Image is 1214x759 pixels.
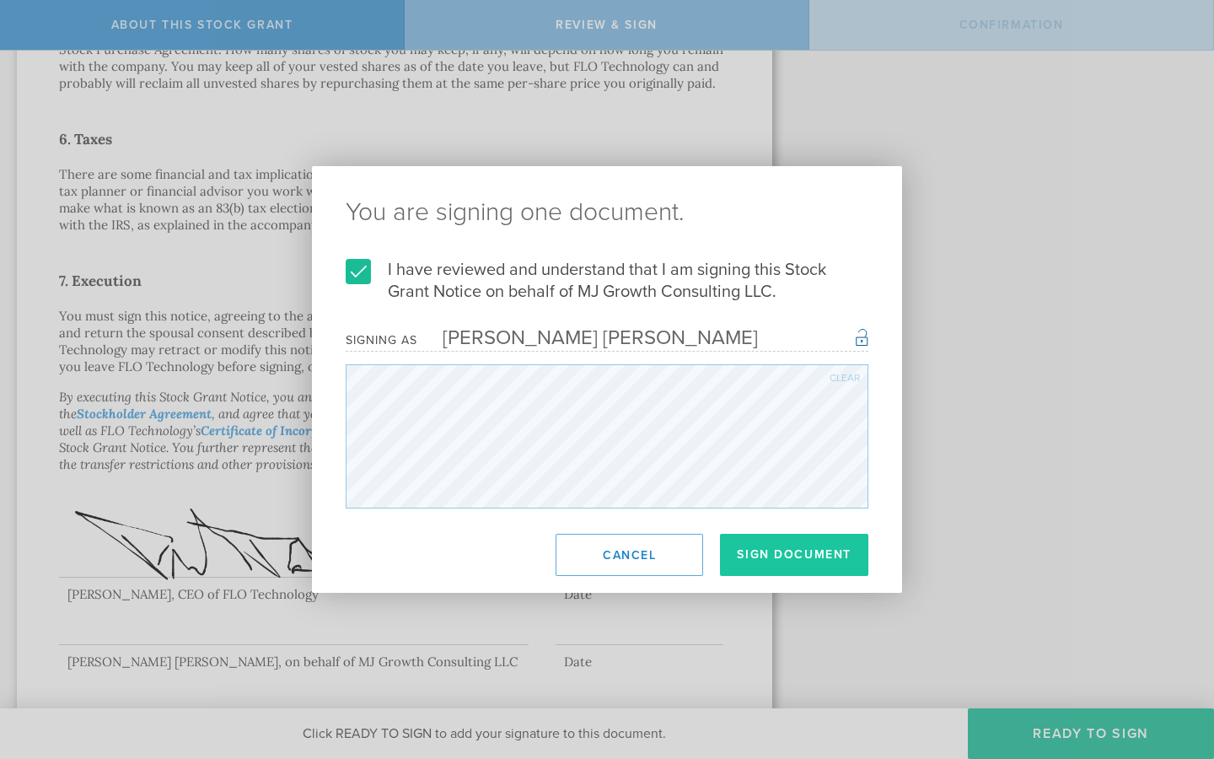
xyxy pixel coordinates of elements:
[720,534,868,576] button: Sign Document
[346,333,417,347] div: Signing as
[346,259,868,303] label: I have reviewed and understand that I am signing this Stock Grant Notice on behalf of MJ Growth C...
[417,326,758,350] div: [PERSON_NAME] [PERSON_NAME]
[556,534,703,576] button: Cancel
[346,200,868,225] ng-pluralize: You are signing one document.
